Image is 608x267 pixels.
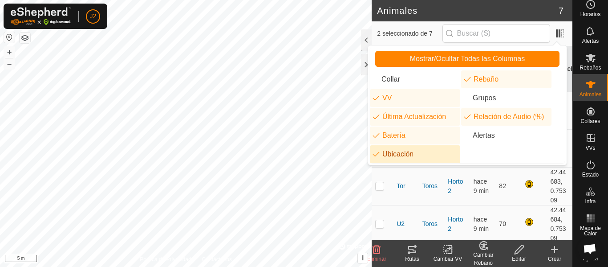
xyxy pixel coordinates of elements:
[377,29,442,38] span: 2 seleccionado de 7
[474,216,489,232] span: 27 ago 2025, 12:35
[430,255,466,263] div: Cambiar VV
[367,256,386,262] span: Eliminar
[499,182,506,189] span: 82
[370,145,460,163] li: common.label.location
[377,5,559,16] h2: Animales
[202,255,232,263] a: Contáctenos
[4,47,15,58] button: +
[580,119,600,124] span: Collares
[585,199,596,204] span: Infra
[442,24,550,43] input: Buscar (S)
[4,32,15,43] button: Restablecer Mapa
[461,70,551,88] li: mob.label.mob
[474,178,489,194] span: 27 ago 2025, 12:35
[573,240,608,265] a: Ayuda
[11,7,71,25] img: Logo Gallagher
[422,219,441,229] div: Toros
[370,70,460,88] li: neckband.label.title
[448,216,463,232] a: Horto 2
[499,220,506,227] span: 70
[582,38,599,44] span: Alertas
[580,65,601,70] span: Rebaños
[466,251,501,267] div: Cambiar Rebaño
[422,181,441,191] div: Toros
[90,12,97,21] span: J2
[140,255,191,263] a: Política de Privacidad
[461,127,551,144] li: animal.label.alerts
[537,255,572,263] div: Crear
[575,226,606,236] span: Mapa de Calor
[4,58,15,69] button: –
[370,89,460,107] li: vp.label.vp
[397,219,405,229] span: U2
[397,181,405,191] span: Tor
[585,145,595,151] span: VVs
[547,205,572,243] td: 42.44684, 0.75309
[580,92,601,97] span: Animales
[370,108,460,126] li: enum.columnList.lastUpdated
[358,253,368,263] button: i
[394,255,430,263] div: Rutas
[362,254,364,262] span: i
[410,55,525,63] span: Mostrar/Ocultar Todas las Columnas
[559,4,563,17] span: 7
[448,178,463,194] a: Horto 2
[582,172,599,177] span: Estado
[583,256,598,261] span: Ayuda
[501,255,537,263] div: Editar
[20,33,30,43] button: Capas del Mapa
[375,51,559,67] button: Mostrar/Ocultar Todas las Columnas
[370,127,460,144] li: neckband.label.battery
[578,237,602,261] a: Obre el xat
[547,167,572,205] td: 42.44683, 0.75309
[461,108,551,126] li: enum.columnList.audioRatio
[580,12,600,17] span: Horarios
[461,89,551,107] li: common.btn.groups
